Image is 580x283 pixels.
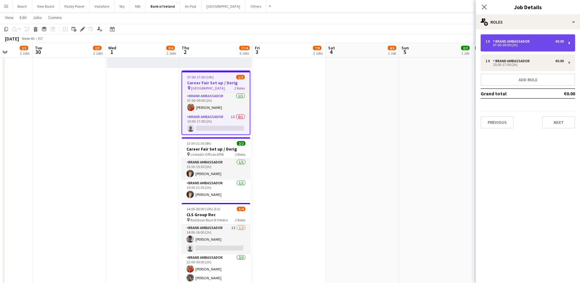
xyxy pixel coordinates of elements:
div: 2 Jobs [20,51,29,55]
span: 2/4 [166,46,175,50]
h3: Career Fair Set up / Derig [182,146,250,152]
app-card-role: Brand Ambassador1/107:00-09:00 (2h)[PERSON_NAME] [182,93,250,113]
span: Sat [328,45,335,51]
a: Edit [17,13,29,21]
span: 1/2 [236,75,245,79]
app-card-role: Brand Ambassador1/119:30-21:30 (2h)[PERSON_NAME] [182,180,250,201]
button: [GEOGRAPHIC_DATA] [202,0,245,12]
button: An Post [180,0,202,12]
h3: Job Details [476,3,580,11]
div: 1 x [486,59,493,63]
td: €0.00 [546,89,575,98]
span: 2/2 [237,141,245,146]
div: 6 Jobs [240,51,249,55]
span: 2/2 [461,46,470,50]
app-card-role: Brand Ambassador1/113:30-15:30 (2h)[PERSON_NAME] [182,159,250,180]
span: Raddison Blue St Helens [190,218,228,222]
span: Linkedin Offices APNI [190,152,224,157]
button: Paddy Power [60,0,90,12]
span: 07:00-17:00 (10h) [187,75,214,79]
button: Add role [481,74,575,86]
div: Brand Ambassador [493,59,532,63]
span: Week 40 [20,36,36,41]
td: Grand total [481,89,546,98]
button: Previous [481,116,514,128]
div: €0.00 [555,39,564,44]
span: 2/3 [20,46,28,50]
span: Wed [108,45,116,51]
span: 4/5 [388,46,396,50]
span: Edit [20,15,27,20]
span: 14:00-00:00 (10h) (Fri) [186,207,220,211]
div: Brand Ambassador [493,39,532,44]
span: 2 Roles [234,86,245,90]
span: 4 [327,48,335,55]
div: 07:00-09:00 (2h) [486,44,564,47]
button: Next [542,116,575,128]
div: 15:00-17:00 (2h) [486,63,564,66]
a: Jobs [30,13,44,21]
div: 3 Jobs [313,51,323,55]
span: [GEOGRAPHIC_DATA] [191,86,225,90]
app-job-card: 07:00-17:00 (10h)1/2Career Fair Set up / Derig [GEOGRAPHIC_DATA]2 RolesBrand Ambassador1/107:00-0... [182,71,250,135]
app-job-card: 13:30-21:30 (8h)2/2Career Fair Set up / Derig Linkedin Offices APNI2 RolesBrand Ambassador1/113:3... [182,137,250,201]
span: Sun [401,45,409,51]
a: View [2,13,16,21]
span: 2 Roles [235,152,245,157]
button: Others [245,0,266,12]
span: Thu [182,45,189,51]
span: 30 [34,48,42,55]
div: 1 Job [388,51,396,55]
div: 1 Job [461,51,469,55]
app-card-role: Brand Ambassador2I1/214:00-16:00 (2h)[PERSON_NAME] [182,224,250,254]
h3: CLS Group Rec [182,212,250,217]
div: 2 Jobs [93,51,103,55]
span: Jobs [33,15,42,20]
span: 2 [181,48,189,55]
div: [DATE] [5,36,19,42]
span: 7/14 [239,46,250,50]
div: €0.00 [555,59,564,63]
button: Sky [114,0,130,12]
button: Vodafone [90,0,114,12]
div: 2 Jobs [167,51,176,55]
div: Roles [476,15,580,29]
span: Comms [48,15,62,20]
span: View [5,15,13,20]
span: 1 [107,48,116,55]
div: IST [38,36,43,41]
span: Tue [35,45,42,51]
span: Mon [475,45,483,51]
a: Comms [46,13,64,21]
span: 3 [254,48,260,55]
button: Bosch [13,0,32,12]
span: 2 Roles [235,218,245,222]
span: 3/4 [237,207,245,211]
button: Bank of Ireland [146,0,180,12]
span: Fri [255,45,260,51]
div: 1 x [486,39,493,44]
span: 2/3 [93,46,102,50]
span: 6 [474,48,483,55]
button: New Board [32,0,60,12]
app-card-role: Brand Ambassador1I0/115:00-17:00 (2h) [182,113,250,134]
span: 7/8 [313,46,321,50]
button: NBI [130,0,146,12]
h3: Career Fair Set up / Derig [182,80,250,86]
span: 5 [401,48,409,55]
span: 13:30-21:30 (8h) [186,141,211,146]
